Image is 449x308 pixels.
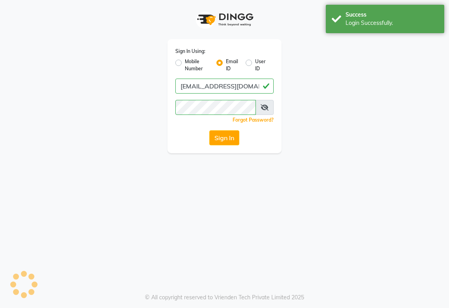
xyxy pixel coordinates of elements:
[226,58,239,72] label: Email ID
[185,58,210,72] label: Mobile Number
[346,19,438,27] div: Login Successfully.
[175,100,256,115] input: Username
[209,130,239,145] button: Sign In
[175,79,274,94] input: Username
[233,117,274,123] a: Forgot Password?
[193,8,256,31] img: logo1.svg
[175,48,205,55] label: Sign In Using:
[346,11,438,19] div: Success
[255,58,267,72] label: User ID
